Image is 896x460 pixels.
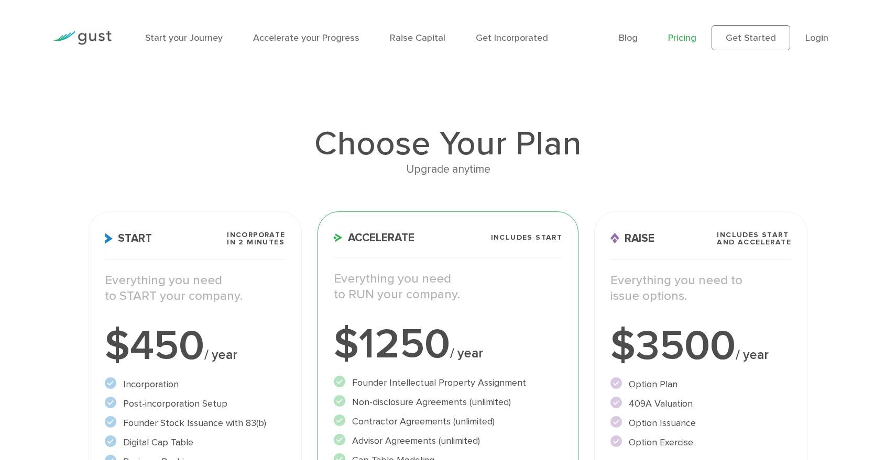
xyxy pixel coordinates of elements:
[476,32,548,43] a: Get Incorporated
[450,345,483,361] span: / year
[736,347,769,363] span: / year
[105,325,286,367] div: $450
[668,32,696,43] a: Pricing
[334,233,343,242] img: Accelerate Icon
[610,377,791,391] li: Option Plan
[227,231,285,246] span: Incorporate in 2 Minutes
[610,416,791,430] li: Option Issuance
[334,376,563,390] li: Founder Intellectual Property Assignment
[610,435,791,450] li: Option Exercise
[334,323,563,365] div: $1250
[105,397,286,411] li: Post-incorporation Setup
[105,233,113,244] img: Start Icon X2
[610,233,619,244] img: Raise Icon
[334,271,563,302] p: Everything you need to RUN your company.
[717,231,791,246] span: Includes START and ACCELERATE
[105,273,286,304] p: Everything you need to START your company.
[610,233,654,244] span: Raise
[105,233,152,244] span: Start
[53,31,112,45] img: Gust Logo
[610,325,791,367] div: $3500
[204,347,237,363] span: / year
[105,435,286,450] li: Digital Cap Table
[89,127,807,161] h1: Choose Your Plan
[89,161,807,178] div: Upgrade anytime
[712,25,790,50] a: Get Started
[145,32,223,43] a: Start your Journey
[334,395,563,409] li: Non-disclosure Agreements (unlimited)
[491,234,563,241] span: Includes START
[805,32,828,43] a: Login
[334,232,414,243] span: Accelerate
[610,397,791,411] li: 409A Valuation
[105,377,286,391] li: Incorporation
[105,416,286,430] li: Founder Stock Issuance with 83(b)
[334,414,563,429] li: Contractor Agreements (unlimited)
[334,434,563,448] li: Advisor Agreements (unlimited)
[253,32,359,43] a: Accelerate your Progress
[390,32,445,43] a: Raise Capital
[610,273,791,304] p: Everything you need to issue options.
[619,32,638,43] a: Blog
